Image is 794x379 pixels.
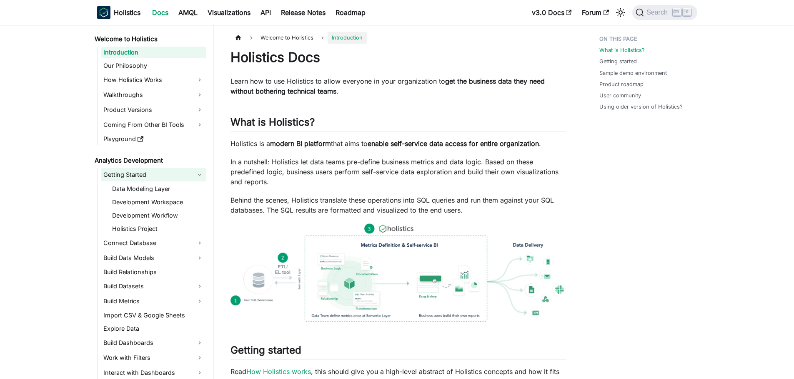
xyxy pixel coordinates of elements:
a: Development Workspace [110,196,206,208]
a: Build Metrics [101,295,206,308]
p: In a nutshell: Holistics let data teams pre-define business metrics and data logic. Based on thes... [230,157,566,187]
a: Development Workflow [110,210,206,221]
a: Getting started [599,57,637,65]
a: Explore Data [101,323,206,334]
a: How Holistics Works [101,73,206,87]
a: Analytics Development [92,155,206,166]
a: Forum [577,6,614,19]
img: How Holistics fits in your Data Stack [230,223,566,322]
a: Build Relationships [101,266,206,278]
a: Welcome to Holistics [92,33,206,45]
h2: What is Holistics? [230,116,566,132]
a: Sample demo environment [599,69,667,77]
a: Build Dashboards [101,336,206,349]
strong: modern BI platform [270,139,331,148]
a: Home page [230,32,246,44]
button: Switch between dark and light mode (currently light mode) [614,6,627,19]
a: Build Datasets [101,280,206,293]
button: Search (Ctrl+K) [632,5,697,20]
a: Connect Database [101,236,206,250]
a: Release Notes [276,6,331,19]
a: HolisticsHolistics [97,6,140,19]
p: Behind the scenes, Holistics translate these operations into SQL queries and run them against you... [230,195,566,215]
a: How Holistics works [246,367,311,376]
nav: Breadcrumbs [230,32,566,44]
span: Welcome to Holistics [256,32,318,44]
a: Getting Started [101,168,206,181]
a: Work with Filters [101,351,206,364]
a: Build Data Models [101,251,206,265]
span: Introduction [328,32,367,44]
a: API [255,6,276,19]
kbd: K [683,8,691,16]
p: Learn how to use Holistics to allow everyone in your organization to . [230,76,566,96]
a: Visualizations [203,6,255,19]
a: Import CSV & Google Sheets [101,310,206,321]
a: Walkthroughs [101,88,206,102]
h1: Holistics Docs [230,49,566,66]
a: User community [599,92,641,99]
a: AMQL [173,6,203,19]
a: Docs [147,6,173,19]
a: What is Holistics? [599,46,645,54]
span: Search [644,9,673,16]
strong: enable self-service data access for entire organization [368,139,539,148]
a: Product Versions [101,103,206,116]
a: Playground [101,133,206,145]
a: Our Philosophy [101,60,206,72]
a: Roadmap [331,6,371,19]
img: Holistics [97,6,110,19]
a: Data Modeling Layer [110,183,206,195]
h2: Getting started [230,344,566,360]
nav: Docs sidebar [89,25,214,379]
b: Holistics [114,7,140,17]
a: Product roadmap [599,80,644,88]
a: Using older version of Holistics? [599,103,683,111]
a: Coming From Other BI Tools [101,118,206,131]
a: Introduction [101,47,206,58]
p: Holistics is a that aims to . [230,139,566,149]
a: v3.0 Docs [527,6,577,19]
a: Holistics Project [110,223,206,235]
